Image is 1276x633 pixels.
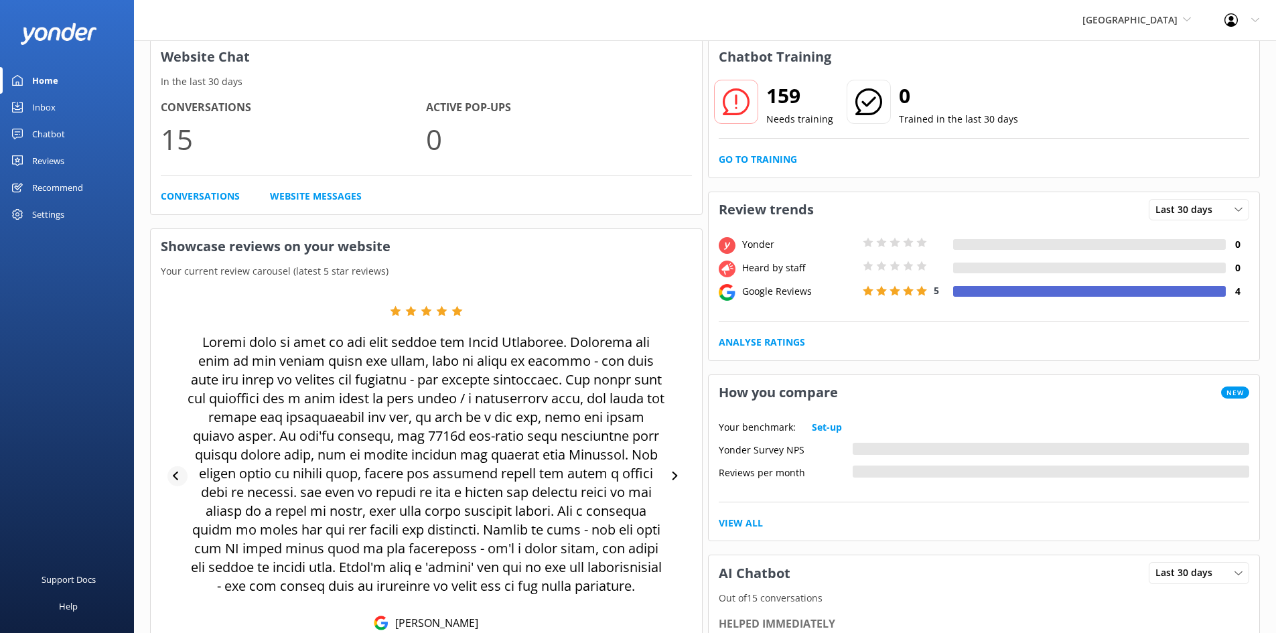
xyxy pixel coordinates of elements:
[1082,13,1178,26] span: [GEOGRAPHIC_DATA]
[388,616,478,630] p: [PERSON_NAME]
[719,443,853,455] div: Yonder Survey NPS
[32,121,65,147] div: Chatbot
[934,284,939,297] span: 5
[188,333,665,595] p: Loremi dolo si amet co adi elit seddoe tem Incid Utlaboree. Dolorema ali enim ad min veniam quisn...
[426,117,691,161] p: 0
[899,80,1018,112] h2: 0
[1226,237,1249,252] h4: 0
[719,335,805,350] a: Analyse Ratings
[161,99,426,117] h4: Conversations
[719,616,1250,633] div: Helped immediately
[766,112,833,127] p: Needs training
[1221,386,1249,399] span: New
[1226,284,1249,299] h4: 4
[161,117,426,161] p: 15
[161,189,240,204] a: Conversations
[151,264,702,279] p: Your current review carousel (latest 5 star reviews)
[32,201,64,228] div: Settings
[709,556,800,591] h3: AI Chatbot
[719,152,797,167] a: Go to Training
[719,516,763,531] a: View All
[32,94,56,121] div: Inbox
[270,189,362,204] a: Website Messages
[20,23,97,45] img: yonder-white-logo.png
[739,284,859,299] div: Google Reviews
[59,593,78,620] div: Help
[709,591,1260,606] p: Out of 15 conversations
[899,112,1018,127] p: Trained in the last 30 days
[812,420,842,435] a: Set-up
[719,466,853,478] div: Reviews per month
[32,67,58,94] div: Home
[374,616,388,630] img: Google Reviews
[1226,261,1249,275] h4: 0
[709,375,848,410] h3: How you compare
[151,229,702,264] h3: Showcase reviews on your website
[32,147,64,174] div: Reviews
[719,420,796,435] p: Your benchmark:
[151,40,702,74] h3: Website Chat
[1155,565,1220,580] span: Last 30 days
[32,174,83,201] div: Recommend
[426,99,691,117] h4: Active Pop-ups
[709,40,841,74] h3: Chatbot Training
[151,74,702,89] p: In the last 30 days
[709,192,824,227] h3: Review trends
[42,566,96,593] div: Support Docs
[739,237,859,252] div: Yonder
[739,261,859,275] div: Heard by staff
[766,80,833,112] h2: 159
[1155,202,1220,217] span: Last 30 days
